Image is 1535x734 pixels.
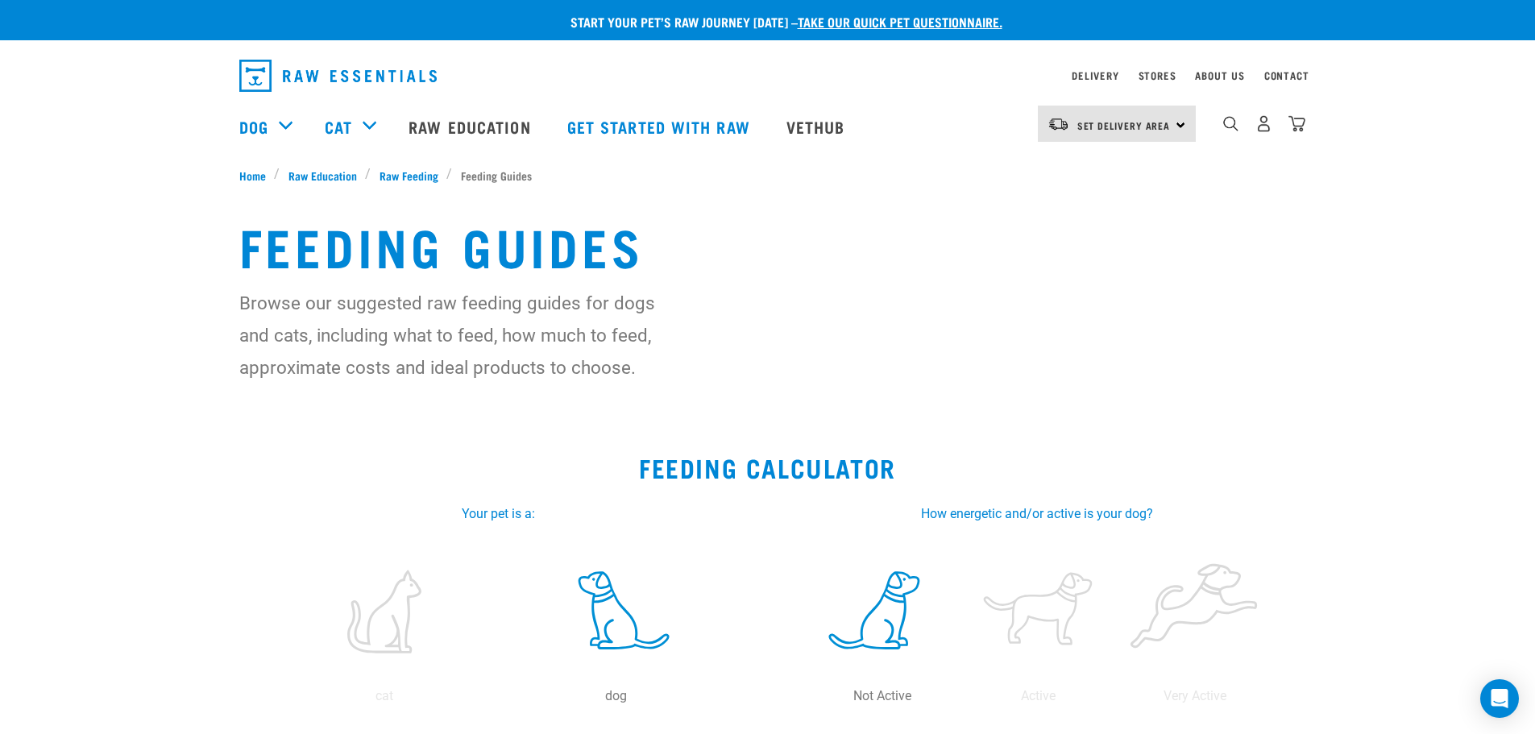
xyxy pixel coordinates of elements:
[19,453,1516,482] h2: Feeding Calculator
[1048,117,1069,131] img: van-moving.png
[1120,686,1270,706] p: Very Active
[1288,115,1305,132] img: home-icon@2x.png
[280,167,365,184] a: Raw Education
[239,287,662,384] p: Browse our suggested raw feeding guides for dogs and cats, including what to feed, how much to fe...
[1223,116,1238,131] img: home-icon-1@2x.png
[371,167,446,184] a: Raw Feeding
[1264,73,1309,78] a: Contact
[1195,73,1244,78] a: About Us
[964,686,1114,706] p: Active
[770,94,865,159] a: Vethub
[239,114,268,139] a: Dog
[226,53,1309,98] nav: dropdown navigation
[798,18,1002,25] a: take our quick pet questionnaire.
[325,114,352,139] a: Cat
[272,686,497,706] p: cat
[380,167,438,184] span: Raw Feeding
[1077,122,1171,128] span: Set Delivery Area
[787,504,1287,524] label: How energetic and/or active is your dog?
[807,686,957,706] p: Not Active
[392,94,550,159] a: Raw Education
[239,60,437,92] img: Raw Essentials Logo
[239,216,1296,274] h1: Feeding Guides
[239,167,275,184] a: Home
[1139,73,1176,78] a: Stores
[1255,115,1272,132] img: user.png
[249,504,749,524] label: Your pet is a:
[551,94,770,159] a: Get started with Raw
[239,167,266,184] span: Home
[239,167,1296,184] nav: breadcrumbs
[1072,73,1118,78] a: Delivery
[504,686,728,706] p: dog
[288,167,357,184] span: Raw Education
[1480,679,1519,718] div: Open Intercom Messenger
